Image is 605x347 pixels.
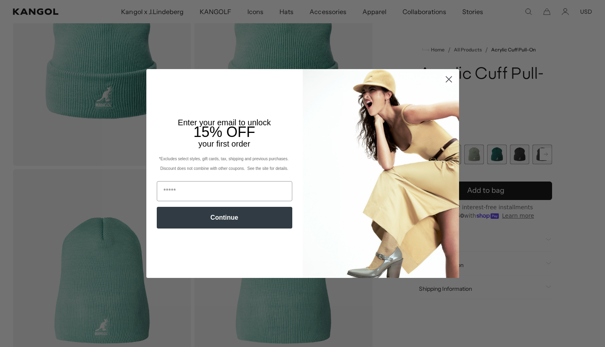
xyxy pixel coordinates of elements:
input: Email [157,181,292,201]
button: Close dialog [442,72,456,86]
span: *Excludes select styles, gift cards, tax, shipping and previous purchases. Discount does not comb... [159,157,289,171]
button: Continue [157,207,292,229]
img: 93be19ad-e773-4382-80b9-c9d740c9197f.jpeg [303,69,459,278]
span: your first order [198,139,250,148]
span: Enter your email to unlock [178,118,271,127]
span: 15% OFF [193,124,255,140]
